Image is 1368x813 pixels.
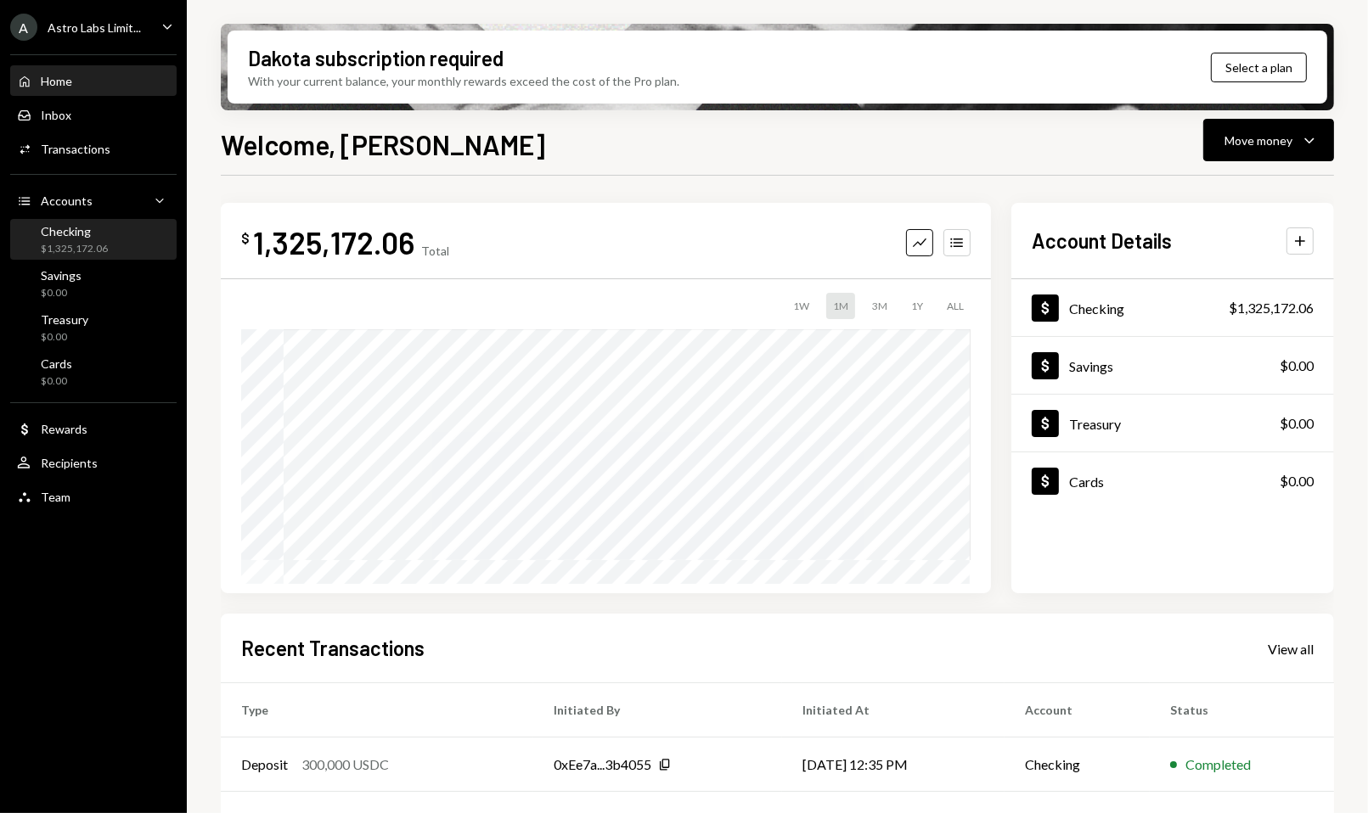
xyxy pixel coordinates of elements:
td: Checking [1005,737,1150,792]
div: 3M [865,293,894,319]
a: Cards$0.00 [1011,452,1334,509]
div: Rewards [41,422,87,436]
h2: Recent Transactions [241,634,425,662]
div: A [10,14,37,41]
div: $0.00 [1280,356,1314,376]
button: Move money [1203,119,1334,161]
div: 1Y [904,293,930,319]
div: Cards [1069,474,1104,490]
div: With your current balance, your monthly rewards exceed the cost of the Pro plan. [248,72,679,90]
td: [DATE] 12:35 PM [782,737,1005,792]
div: Treasury [1069,416,1121,432]
a: Treasury$0.00 [10,307,177,348]
div: Checking [41,224,108,238]
a: Checking$1,325,172.06 [1011,279,1334,336]
div: Home [41,74,72,88]
div: Deposit [241,754,288,775]
div: Treasury [41,312,88,327]
h2: Account Details [1032,227,1172,255]
th: Initiated At [782,683,1005,737]
div: ALL [940,293,971,319]
div: 0xEe7a...3b4055 [554,754,651,775]
th: Type [221,683,533,737]
div: $0.00 [41,286,82,300]
div: Cards [41,356,72,371]
div: 1M [826,293,855,319]
div: Recipients [41,456,98,470]
div: Accounts [41,193,93,208]
div: $0.00 [1280,413,1314,434]
div: Inbox [41,108,71,122]
a: Transactions [10,133,177,164]
div: Completed [1185,754,1251,775]
a: Savings$0.00 [1011,337,1334,394]
div: Astro Labs Limit... [48,20,141,35]
div: $0.00 [1280,471,1314,491]
a: Cards$0.00 [10,351,177,392]
h1: Welcome, [PERSON_NAME] [221,127,545,161]
div: $1,325,172.06 [41,242,108,256]
a: Recipients [10,447,177,478]
div: $0.00 [41,374,72,389]
div: Savings [1069,358,1113,374]
div: Move money [1224,132,1292,149]
a: Inbox [10,99,177,130]
th: Initiated By [533,683,782,737]
div: 300,000 USDC [301,754,389,775]
th: Account [1005,683,1150,737]
div: $1,325,172.06 [1229,298,1314,318]
a: Rewards [10,413,177,444]
div: $0.00 [41,330,88,345]
div: Transactions [41,142,110,156]
div: 1,325,172.06 [253,223,414,261]
a: View all [1268,639,1314,658]
button: Select a plan [1211,53,1307,82]
a: Treasury$0.00 [1011,395,1334,451]
div: Savings [41,268,82,283]
div: Total [421,244,449,258]
a: Home [10,65,177,96]
a: Accounts [10,185,177,216]
a: Checking$1,325,172.06 [10,219,177,260]
th: Status [1150,683,1334,737]
div: Team [41,490,70,504]
a: Team [10,481,177,512]
div: View all [1268,641,1314,658]
a: Savings$0.00 [10,263,177,304]
div: 1W [786,293,816,319]
div: Dakota subscription required [248,44,504,72]
div: $ [241,230,250,247]
div: Checking [1069,300,1124,317]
